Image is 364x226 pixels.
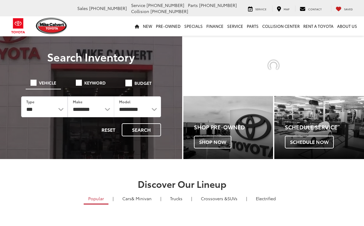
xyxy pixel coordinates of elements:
[285,136,334,148] span: Schedule Now
[73,99,82,104] label: Make
[154,16,182,36] a: Pre-Owned
[111,195,115,201] li: |
[295,5,326,12] a: Contact
[26,99,34,104] label: Type
[331,5,357,12] a: My Saved Vehicles
[133,16,141,36] a: Home
[131,8,149,14] span: Collision
[39,81,56,85] span: Vehicle
[255,7,266,11] span: Service
[150,8,188,14] span: [PHONE_NUMBER]
[301,16,335,36] a: Rent a Toyota
[285,124,364,130] h4: Schedule Service
[272,5,294,12] a: Map
[284,7,289,11] span: Map
[10,179,354,189] h2: Discover Our Lineup
[274,96,364,159] a: Schedule Service Schedule Now
[260,16,301,36] a: Collision Center
[122,123,161,136] button: Search
[274,96,364,159] div: Toyota
[308,7,322,11] span: Contact
[36,18,68,34] img: Mike Calvert Toyota
[147,2,184,8] span: [PHONE_NUMBER]
[131,2,145,8] span: Service
[243,5,271,12] a: Service
[344,7,353,11] span: Saved
[194,136,231,148] span: Shop Now
[188,2,198,8] span: Parts
[196,193,242,204] a: SUVs
[194,124,273,130] h4: Shop Pre-Owned
[183,96,273,159] a: Shop Pre-Owned Shop Now
[84,193,108,204] a: Popular
[134,81,152,85] span: Budget
[335,16,359,36] a: About Us
[245,16,260,36] a: Parts
[77,5,88,11] span: Sales
[84,81,106,85] span: Keyword
[199,2,237,8] span: [PHONE_NUMBER]
[182,16,205,36] a: Specials
[166,193,187,204] a: Trucks
[225,16,245,36] a: Service
[96,123,121,136] button: Reset
[89,5,127,11] span: [PHONE_NUMBER]
[190,195,194,201] li: |
[245,195,249,201] li: |
[118,193,156,204] a: Cars
[159,195,163,201] li: |
[205,16,225,36] a: Finance
[251,193,280,204] a: Electrified
[13,51,169,63] h3: Search Inventory
[183,96,273,159] div: Toyota
[119,99,130,104] label: Model
[131,195,152,201] span: & Minivan
[201,195,227,201] span: Crossovers &
[141,16,154,36] a: New
[7,16,30,36] img: Toyota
